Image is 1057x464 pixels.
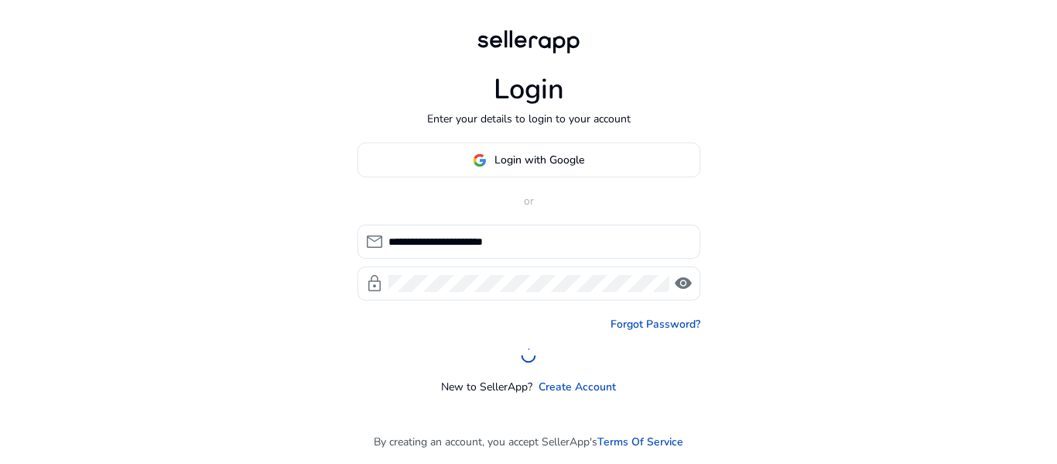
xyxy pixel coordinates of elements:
[494,152,584,168] span: Login with Google
[597,434,683,450] a: Terms Of Service
[473,153,487,167] img: google-logo.svg
[441,379,532,395] p: New to SellerApp?
[357,143,700,177] button: Login with Google
[365,274,384,293] span: lock
[365,232,384,251] span: mail
[611,316,700,332] a: Forgot Password?
[427,111,631,127] p: Enter your details to login to your account
[539,379,616,395] a: Create Account
[357,193,700,209] p: or
[494,73,564,106] h1: Login
[674,274,693,293] span: visibility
